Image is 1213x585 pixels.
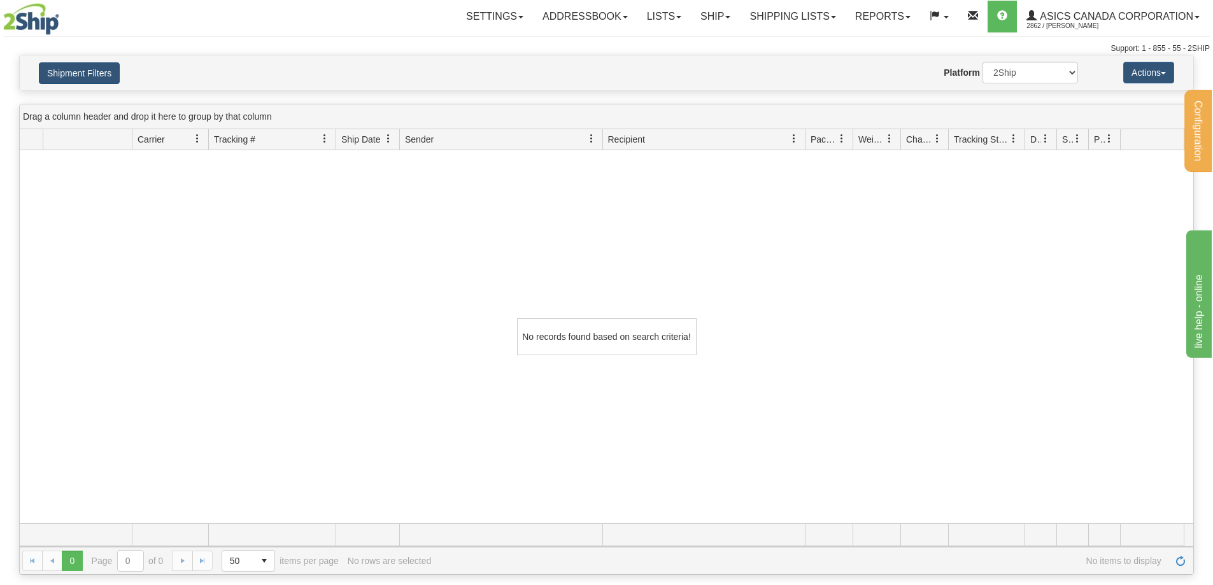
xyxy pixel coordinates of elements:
span: Pickup Status [1094,133,1105,146]
span: Charge [906,133,933,146]
a: Tracking # filter column settings [314,128,336,150]
a: Sender filter column settings [581,128,602,150]
span: Weight [858,133,885,146]
div: grid grouping header [20,104,1193,129]
a: Addressbook [533,1,637,32]
span: Shipment Issues [1062,133,1073,146]
iframe: chat widget [1184,227,1212,357]
a: Weight filter column settings [879,128,900,150]
button: Configuration [1184,90,1212,172]
a: Charge filter column settings [926,128,948,150]
button: Actions [1123,62,1174,83]
a: Delivery Status filter column settings [1035,128,1056,150]
button: Shipment Filters [39,62,120,84]
a: Reports [846,1,920,32]
span: Recipient [608,133,645,146]
a: Ship [691,1,740,32]
img: logo2862.jpg [3,3,59,35]
span: Tracking Status [954,133,1009,146]
div: Support: 1 - 855 - 55 - 2SHIP [3,43,1210,54]
a: Recipient filter column settings [783,128,805,150]
span: No items to display [440,556,1161,566]
span: Packages [811,133,837,146]
a: Pickup Status filter column settings [1098,128,1120,150]
div: live help - online [10,8,118,23]
span: 50 [230,554,246,567]
a: Shipping lists [740,1,845,32]
a: Shipment Issues filter column settings [1067,128,1088,150]
a: Packages filter column settings [831,128,853,150]
a: ASICS CANADA CORPORATION 2862 / [PERSON_NAME] [1017,1,1209,32]
span: select [254,551,274,571]
span: items per page [222,550,339,572]
a: Carrier filter column settings [187,128,208,150]
div: No records found based on search criteria! [517,318,697,355]
a: Lists [637,1,691,32]
span: 2862 / [PERSON_NAME] [1026,20,1122,32]
div: No rows are selected [348,556,432,566]
span: Tracking # [214,133,255,146]
span: Page 0 [62,551,82,571]
label: Platform [944,66,980,79]
span: Delivery Status [1030,133,1041,146]
span: Carrier [138,133,165,146]
span: Page sizes drop down [222,550,275,572]
span: Page of 0 [92,550,164,572]
a: Settings [457,1,533,32]
span: ASICS CANADA CORPORATION [1037,11,1193,22]
a: Ship Date filter column settings [378,128,399,150]
a: Tracking Status filter column settings [1003,128,1025,150]
span: Sender [405,133,434,146]
a: Refresh [1170,551,1191,571]
span: Ship Date [341,133,380,146]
